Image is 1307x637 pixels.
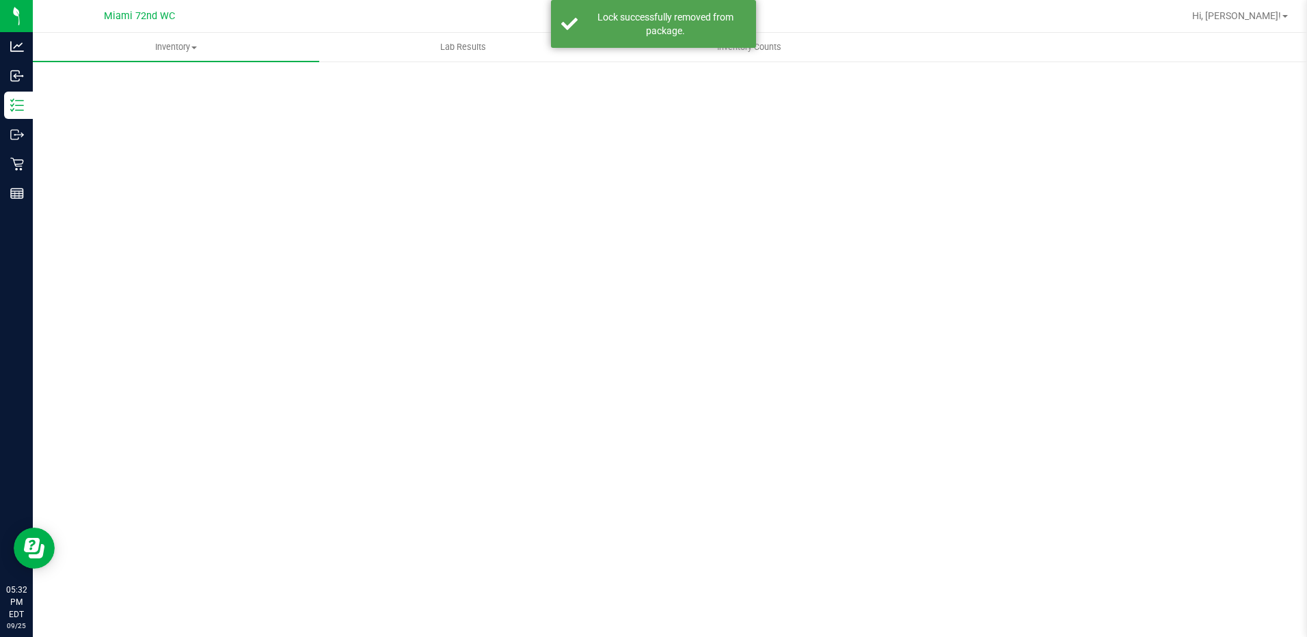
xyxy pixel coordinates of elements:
[319,33,606,62] a: Lab Results
[10,157,24,171] inline-svg: Retail
[422,41,504,53] span: Lab Results
[10,40,24,53] inline-svg: Analytics
[10,69,24,83] inline-svg: Inbound
[6,584,27,621] p: 05:32 PM EDT
[104,10,175,22] span: Miami 72nd WC
[10,128,24,141] inline-svg: Outbound
[33,33,319,62] a: Inventory
[14,528,55,569] iframe: Resource center
[10,98,24,112] inline-svg: Inventory
[585,10,746,38] div: Lock successfully removed from package.
[33,41,319,53] span: Inventory
[10,187,24,200] inline-svg: Reports
[6,621,27,631] p: 09/25
[1192,10,1281,21] span: Hi, [PERSON_NAME]!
